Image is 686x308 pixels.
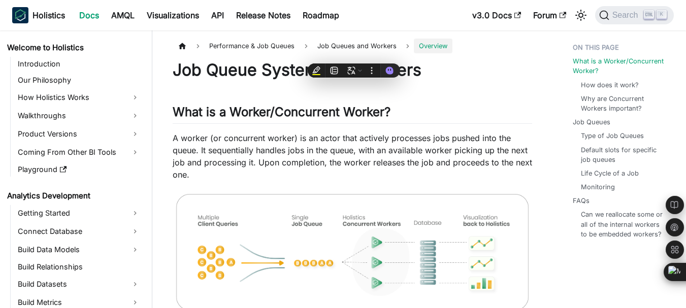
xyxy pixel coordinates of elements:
a: HolisticsHolistics [12,7,65,23]
p: A worker (or concurrent worker) is an actor that actively processes jobs pushed into the queue. I... [173,132,532,181]
a: Why are Concurrent Workers important? [581,94,666,113]
a: Walkthroughs [15,108,143,124]
img: Holistics [12,7,28,23]
a: Introduction [15,57,143,71]
button: Switch between dark and light mode (currently light mode) [573,7,589,23]
a: Playground [15,162,143,177]
a: Life Cycle of a Job [581,168,639,178]
a: Monitoring [581,182,615,192]
a: What is a Worker/Concurrent Worker? [573,56,670,76]
a: Our Philosophy [15,73,143,87]
a: Visualizations [141,7,205,23]
a: How Holistics Works [15,89,143,106]
a: How does it work? [581,80,639,90]
a: Welcome to Holistics [4,41,143,55]
a: Build Data Models [15,242,143,258]
a: Coming From Other BI Tools [15,144,143,160]
span: Search [609,11,644,20]
a: Roadmap [297,7,345,23]
h1: Job Queue System and Workers [173,60,532,80]
a: Docs [73,7,105,23]
a: AMQL [105,7,141,23]
a: Connect Database [15,223,143,239]
a: v3.0 Docs [466,7,527,23]
a: API [205,7,230,23]
b: Holistics [32,9,65,21]
a: Analytics Development [4,189,143,203]
span: Job Queues and Workers [312,39,402,53]
a: Build Datasets [15,276,143,292]
a: Release Notes [230,7,297,23]
span: Performance & Job Queues [204,39,300,53]
a: FAQs [573,196,590,206]
a: Job Queues [573,117,610,127]
button: Search (Ctrl+K) [595,6,674,24]
a: Home page [173,39,192,53]
a: Product Versions [15,126,143,142]
a: Can we reallocate some or all of the internal workers to be embedded workers? [581,210,666,239]
a: Default slots for specific job queues [581,145,666,164]
kbd: K [657,10,667,19]
a: Getting Started [15,205,143,221]
a: Forum [527,7,572,23]
span: Overview [414,39,452,53]
h2: What is a Worker/Concurrent Worker? [173,105,532,124]
a: Build Relationships [15,260,143,274]
a: Type of Job Queues [581,131,644,141]
nav: Breadcrumbs [173,39,532,53]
